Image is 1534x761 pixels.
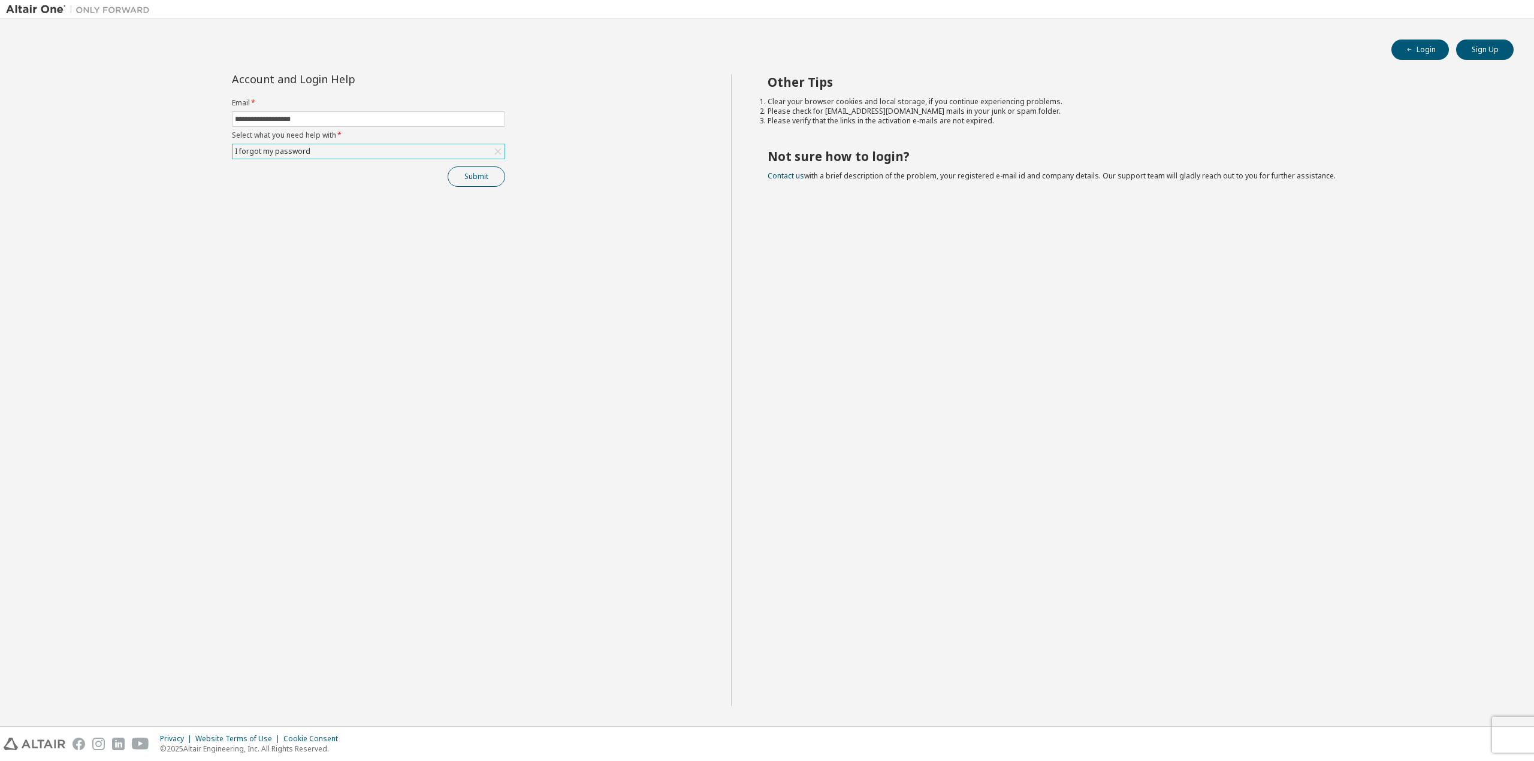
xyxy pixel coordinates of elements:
[6,4,156,16] img: Altair One
[768,74,1493,90] h2: Other Tips
[132,738,149,750] img: youtube.svg
[768,116,1493,126] li: Please verify that the links in the activation e-mails are not expired.
[4,738,65,750] img: altair_logo.svg
[283,734,345,744] div: Cookie Consent
[768,171,804,181] a: Contact us
[160,744,345,754] p: © 2025 Altair Engineering, Inc. All Rights Reserved.
[448,166,505,187] button: Submit
[232,98,505,108] label: Email
[232,131,505,140] label: Select what you need help with
[768,107,1493,116] li: Please check for [EMAIL_ADDRESS][DOMAIN_NAME] mails in your junk or spam folder.
[73,738,85,750] img: facebook.svg
[160,734,195,744] div: Privacy
[233,145,312,158] div: I forgot my password
[92,738,105,750] img: instagram.svg
[232,74,451,84] div: Account and Login Help
[768,171,1336,181] span: with a brief description of the problem, your registered e-mail id and company details. Our suppo...
[1391,40,1449,60] button: Login
[768,97,1493,107] li: Clear your browser cookies and local storage, if you continue experiencing problems.
[1456,40,1514,60] button: Sign Up
[768,148,1493,164] h2: Not sure how to login?
[112,738,125,750] img: linkedin.svg
[232,144,505,159] div: I forgot my password
[195,734,283,744] div: Website Terms of Use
